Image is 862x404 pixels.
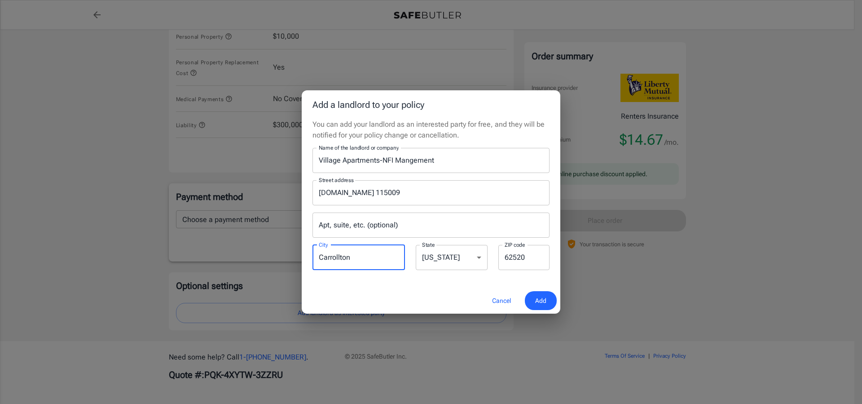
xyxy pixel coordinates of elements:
[482,291,521,311] button: Cancel
[422,241,435,249] label: State
[525,291,557,311] button: Add
[302,90,560,119] h2: Add a landlord to your policy
[319,176,354,184] label: Street address
[535,295,546,306] span: Add
[505,241,525,249] label: ZIP code
[319,144,399,151] label: Name of the landlord or company
[312,119,550,141] p: You can add your landlord as an interested party for free, and they will be notified for your pol...
[319,241,328,249] label: City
